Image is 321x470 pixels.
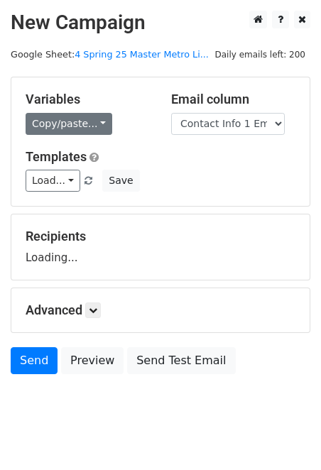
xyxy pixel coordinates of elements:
[210,47,310,62] span: Daily emails left: 200
[26,149,87,164] a: Templates
[250,402,321,470] iframe: Chat Widget
[11,11,310,35] h2: New Campaign
[210,49,310,60] a: Daily emails left: 200
[11,347,58,374] a: Send
[26,113,112,135] a: Copy/paste...
[75,49,209,60] a: 4 Spring 25 Master Metro Li...
[26,170,80,192] a: Load...
[171,92,295,107] h5: Email column
[127,347,235,374] a: Send Test Email
[61,347,124,374] a: Preview
[26,302,295,318] h5: Advanced
[102,170,139,192] button: Save
[26,229,295,244] h5: Recipients
[11,49,209,60] small: Google Sheet:
[26,92,150,107] h5: Variables
[26,229,295,266] div: Loading...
